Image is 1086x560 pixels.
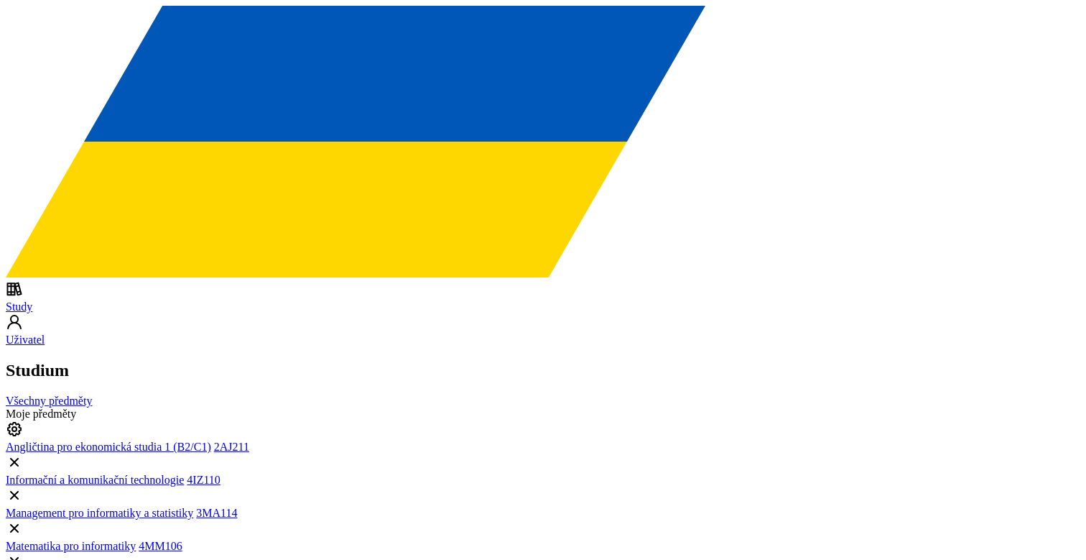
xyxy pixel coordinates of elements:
[6,334,1080,346] div: Uživatel
[6,441,211,453] a: Angličtina pro ekonomická studia 1 (B2/C1)
[6,474,184,486] a: Informační a komunikační technologie
[6,507,193,519] a: Management pro informatiky a statistiky
[6,361,1080,380] h2: Studium
[6,313,1080,346] a: Uživatel
[6,408,76,420] span: Moje předměty
[196,507,237,519] a: 3MA114
[6,540,136,552] a: Matematika pro informatiky
[6,395,92,407] a: Všechny předměty
[6,280,1080,313] a: Study
[214,441,249,453] a: 2AJ211
[6,300,1080,313] div: Study
[187,474,221,486] a: 4IZ110
[139,540,182,552] a: 4MM106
